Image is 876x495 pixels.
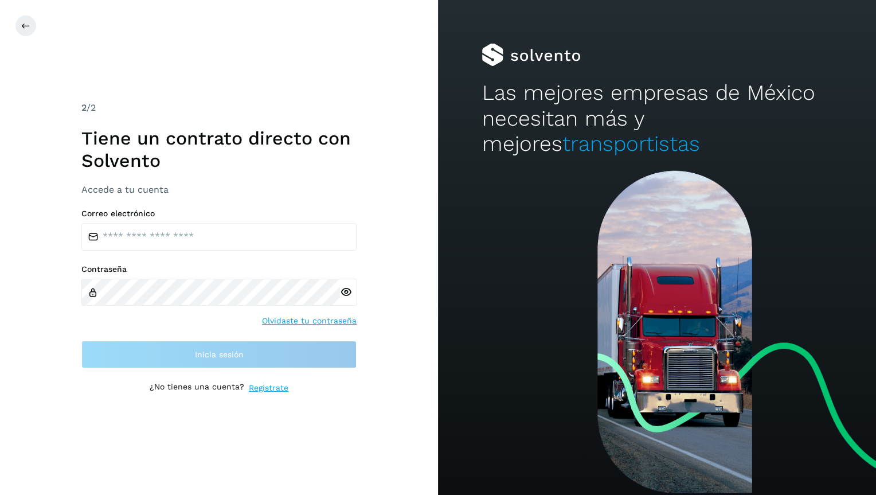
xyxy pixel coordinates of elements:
[150,382,244,394] p: ¿No tienes una cuenta?
[249,382,288,394] a: Regístrate
[562,131,699,156] span: transportistas
[81,127,357,172] h1: Tiene un contrato directo con Solvento
[81,341,357,368] button: Inicia sesión
[81,102,87,113] span: 2
[81,184,357,195] h3: Accede a tu cuenta
[81,264,357,274] label: Contraseña
[482,80,832,157] h2: Las mejores empresas de México necesitan más y mejores
[81,101,357,115] div: /2
[81,209,357,219] label: Correo electrónico
[195,350,244,358] span: Inicia sesión
[262,315,357,327] a: Olvidaste tu contraseña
